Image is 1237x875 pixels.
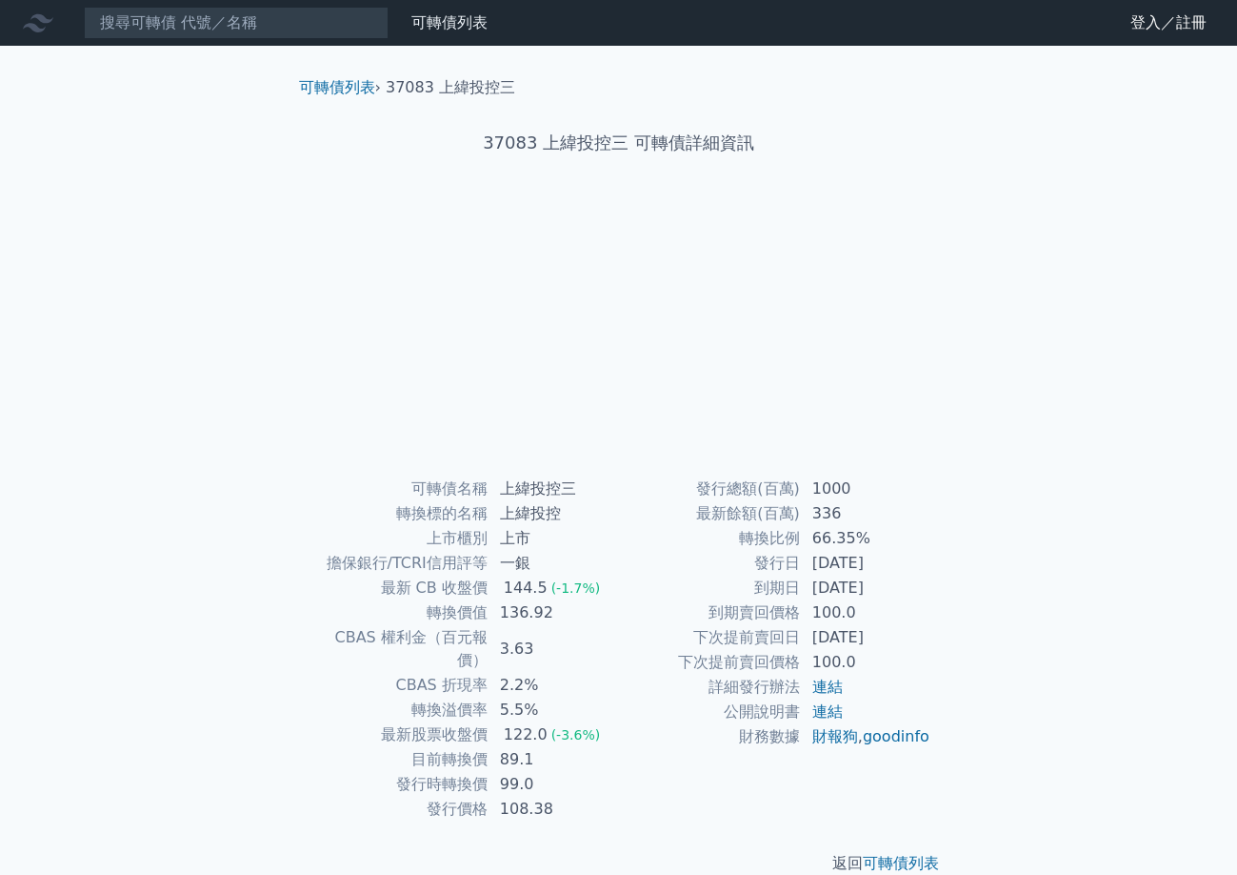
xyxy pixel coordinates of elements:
[307,551,489,576] td: 擔保銀行/TCRI信用評等
[863,854,939,872] a: 可轉債列表
[307,772,489,797] td: 發行時轉換價
[619,526,801,551] td: 轉換比例
[619,551,801,576] td: 發行日
[619,650,801,675] td: 下次提前賣回價格
[307,698,489,722] td: 轉換溢價率
[801,501,931,526] td: 336
[489,747,619,772] td: 89.1
[386,76,515,99] li: 37083 上緯投控三
[500,723,551,746] div: 122.0
[489,625,619,673] td: 3.63
[619,477,801,501] td: 發行總額(百萬)
[801,551,931,576] td: [DATE]
[801,576,931,600] td: [DATE]
[489,551,619,576] td: 一銀
[863,727,929,745] a: goodinfo
[84,7,389,39] input: 搜尋可轉債 代號／名稱
[299,78,375,96] a: 可轉債列表
[812,727,858,745] a: 財報狗
[307,747,489,772] td: 目前轉換價
[619,501,801,526] td: 最新餘額(百萬)
[307,477,489,501] td: 可轉債名稱
[284,852,954,875] p: 返回
[307,722,489,747] td: 最新股票收盤價
[307,673,489,698] td: CBAS 折現率
[801,650,931,675] td: 100.0
[489,797,619,822] td: 108.38
[307,501,489,526] td: 轉換標的名稱
[619,675,801,700] td: 詳細發行辦法
[551,580,601,596] span: (-1.7%)
[307,797,489,822] td: 發行價格
[307,625,489,673] td: CBAS 權利金（百元報價）
[619,576,801,600] td: 到期日
[489,501,619,526] td: 上緯投控
[619,700,801,724] td: 公開說明書
[801,477,931,501] td: 1000
[619,724,801,749] td: 財務數據
[619,600,801,625] td: 到期賣回價格
[307,600,489,625] td: 轉換價值
[551,727,601,743] span: (-3.6%)
[307,526,489,551] td: 上市櫃別
[307,576,489,600] td: 最新 CB 收盤價
[801,526,931,551] td: 66.35%
[801,724,931,749] td: ,
[801,600,931,625] td: 100.0
[812,678,843,696] a: 連結
[489,673,619,698] td: 2.2%
[489,526,619,551] td: 上市
[500,577,551,600] div: 144.5
[489,600,619,625] td: 136.92
[1115,8,1222,38] a: 登入／註冊
[801,625,931,650] td: [DATE]
[284,130,954,156] h1: 37083 上緯投控三 可轉債詳細資訊
[299,76,381,99] li: ›
[411,13,488,31] a: 可轉債列表
[489,477,619,501] td: 上緯投控三
[489,698,619,722] td: 5.5%
[812,702,843,721] a: 連結
[619,625,801,650] td: 下次提前賣回日
[489,772,619,797] td: 99.0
